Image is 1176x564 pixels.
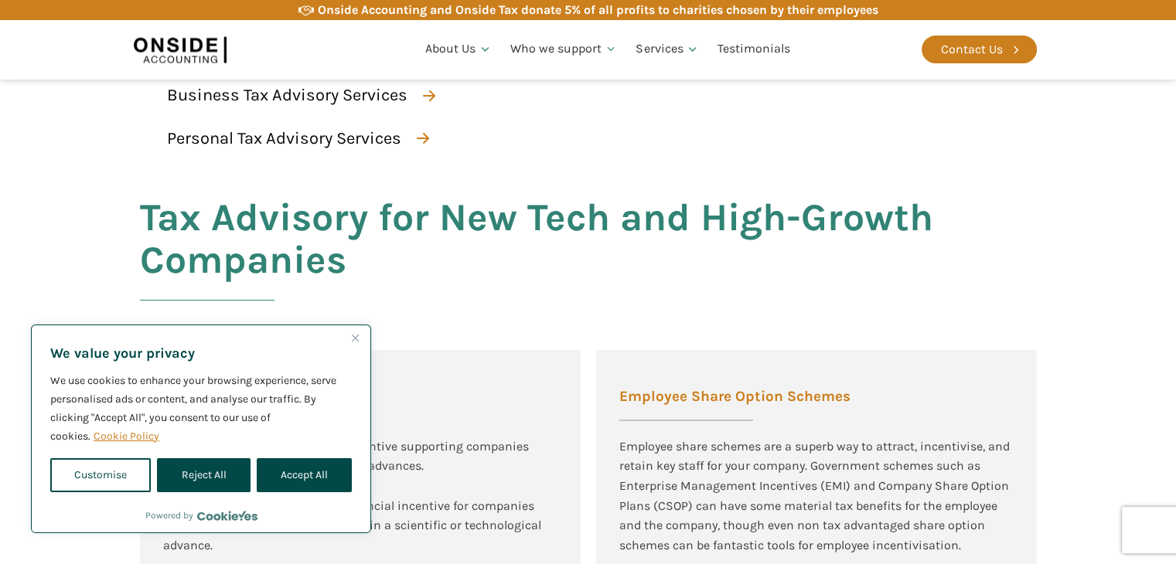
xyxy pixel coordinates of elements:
[922,36,1037,63] a: Contact Us
[157,458,250,492] button: Reject All
[619,389,850,404] span: Employee Share Option Schemes
[941,39,1003,59] div: Contact Us
[50,344,352,362] p: We value your privacy
[708,23,799,76] a: Testimonials
[134,32,227,67] img: Onside Accounting
[346,328,364,347] button: Close
[31,324,371,533] div: We value your privacy
[148,121,443,156] a: Personal Tax Advisory Services
[167,125,401,152] div: Personal Tax Advisory Services
[197,511,257,521] a: Visit CookieYes website
[50,458,151,492] button: Customise
[257,458,352,492] button: Accept All
[140,196,1037,319] h2: Tax Advisory for New Tech and High-Growth Companies
[167,82,407,109] div: Business Tax Advisory Services
[626,23,708,76] a: Services
[145,508,257,523] div: Powered by
[148,78,449,113] a: Business Tax Advisory Services
[93,429,160,443] a: Cookie Policy
[501,23,627,76] a: Who we support
[50,372,352,446] p: We use cookies to enhance your browsing experience, serve personalised ads or content, and analys...
[416,23,501,76] a: About Us
[352,335,359,341] img: Close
